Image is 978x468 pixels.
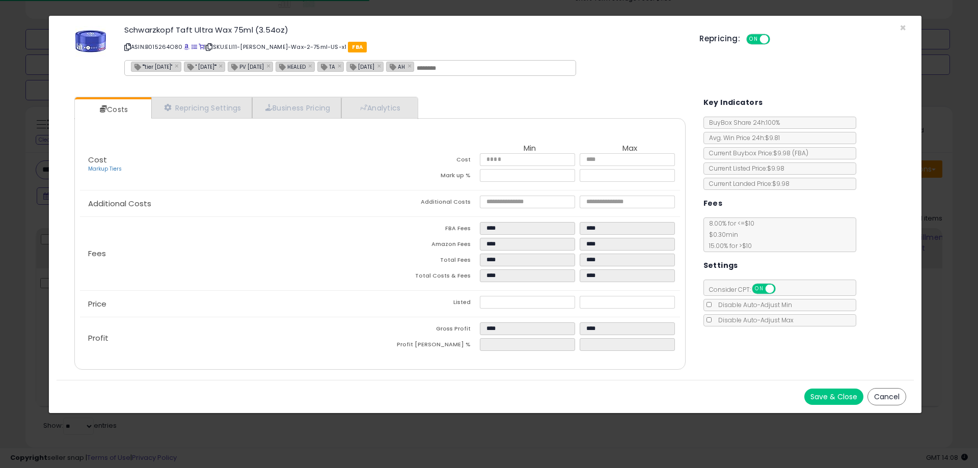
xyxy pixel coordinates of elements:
[704,179,790,188] span: Current Landed Price: $9.98
[276,62,306,71] span: HEALED
[380,296,480,312] td: Listed
[175,61,181,70] a: ×
[380,322,480,338] td: Gross Profit
[792,149,808,157] span: ( FBA )
[704,133,780,142] span: Avg. Win Price 24h: $9.81
[377,61,383,70] a: ×
[252,97,341,118] a: Business Pricing
[318,62,335,71] span: TA
[151,97,252,118] a: Repricing Settings
[713,316,794,324] span: Disable Auto-Adjust Max
[387,62,405,71] span: AH
[747,35,760,44] span: ON
[308,61,314,70] a: ×
[753,285,766,293] span: ON
[341,97,417,118] a: Analytics
[699,35,740,43] h5: Repricing:
[199,43,204,51] a: Your listing only
[703,259,738,272] h5: Settings
[124,26,684,34] h3: Schwarzkopf Taft Ultra Wax 75ml (3.54oz)
[867,388,906,405] button: Cancel
[580,144,680,153] th: Max
[380,169,480,185] td: Mark up %
[266,61,273,70] a: ×
[804,389,863,405] button: Save & Close
[380,196,480,211] td: Additional Costs
[184,62,216,71] span: " [DATE]""
[380,153,480,169] td: Cost
[704,149,808,157] span: Current Buybox Price:
[704,118,780,127] span: BuyBox Share 24h: 100%
[704,219,754,250] span: 8.00 % for <= $10
[480,144,580,153] th: Min
[380,269,480,285] td: Total Costs & Fees
[704,164,784,173] span: Current Listed Price: $9.98
[75,99,150,120] a: Costs
[80,156,380,173] p: Cost
[228,62,264,71] span: PV [DATE]
[184,43,189,51] a: BuyBox page
[219,61,225,70] a: ×
[124,39,684,55] p: ASIN: B015264O80 | SKU: ELI11-[PERSON_NAME]-Wax-2-75ml-US-x1
[80,334,380,342] p: Profit
[75,26,106,57] img: 41LM-qX8Q5L._SL60_.jpg
[900,20,906,35] span: ×
[713,300,792,309] span: Disable Auto-Adjust Min
[407,61,414,70] a: ×
[80,250,380,258] p: Fees
[769,35,785,44] span: OFF
[88,165,122,173] a: Markup Tiers
[773,149,808,157] span: $9.98
[774,285,790,293] span: OFF
[703,197,723,210] h5: Fees
[347,62,374,71] span: [DATE]
[380,254,480,269] td: Total Fees
[192,43,197,51] a: All offer listings
[380,338,480,354] td: Profit [PERSON_NAME] %
[131,62,172,71] span: ""tier [DATE]"
[80,300,380,308] p: Price
[704,285,789,294] span: Consider CPT:
[348,42,367,52] span: FBA
[704,230,738,239] span: $0.30 min
[338,61,344,70] a: ×
[703,96,763,109] h5: Key Indicators
[380,238,480,254] td: Amazon Fees
[704,241,752,250] span: 15.00 % for > $10
[80,200,380,208] p: Additional Costs
[380,222,480,238] td: FBA Fees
